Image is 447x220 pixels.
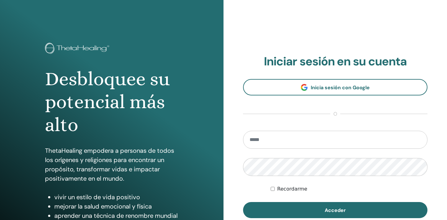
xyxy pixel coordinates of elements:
p: ThetaHealing empodera a personas de todos los orígenes y religiones para encontrar un propósito, ... [45,146,178,183]
li: vivir un estilo de vida positivo [54,192,178,202]
label: Recordarme [277,185,307,193]
span: Acceder [325,207,346,213]
a: Inicia sesión con Google [243,79,427,95]
li: mejorar la salud emocional y física [54,202,178,211]
h1: Desbloquee su potencial más alto [45,68,178,137]
span: Inicia sesión con Google [311,84,370,91]
div: Mantenerme autenticado indefinidamente o hasta cerrar la sesión manualmente [271,185,427,193]
span: o [330,110,340,118]
button: Acceder [243,202,427,218]
h2: Iniciar sesión en su cuenta [243,55,427,69]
